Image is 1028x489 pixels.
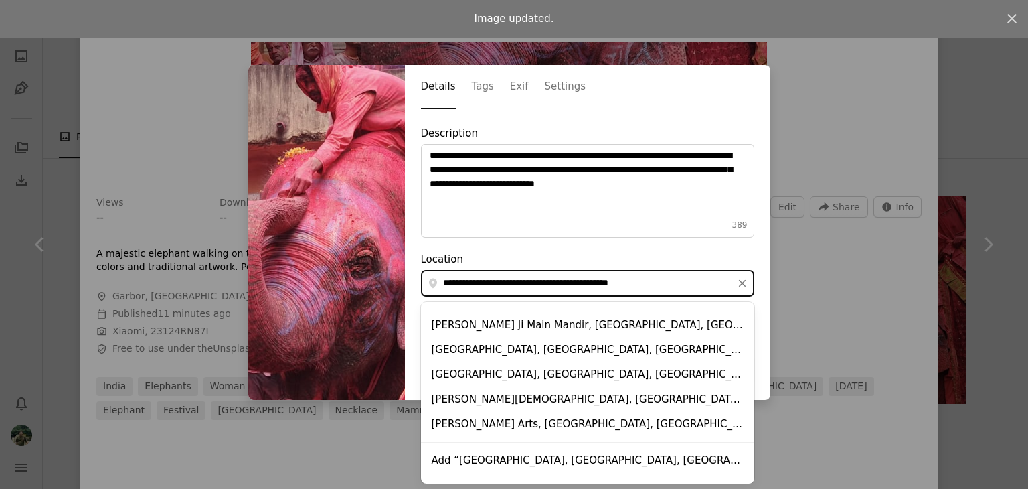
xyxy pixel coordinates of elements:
label: Location [421,253,754,297]
button: Exif [510,66,529,109]
div: [PERSON_NAME][DEMOGRAPHIC_DATA], [GEOGRAPHIC_DATA], [GEOGRAPHIC_DATA], [GEOGRAPHIC_DATA] [421,387,754,412]
div: Add “[GEOGRAPHIC_DATA], [GEOGRAPHIC_DATA], [GEOGRAPHIC_DATA], [GEOGRAPHIC_DATA], [GEOGRAPHIC_DATA]” [421,448,754,473]
div: [PERSON_NAME] Ji Main Mandir, [GEOGRAPHIC_DATA], [GEOGRAPHIC_DATA], [GEOGRAPHIC_DATA] [421,313,754,338]
button: Settings [545,66,586,109]
span: location [422,271,439,296]
label: Description [421,127,754,238]
textarea: Description389 [421,144,754,238]
button: Details [421,66,456,109]
div: [GEOGRAPHIC_DATA], [GEOGRAPHIC_DATA], [GEOGRAPHIC_DATA], [GEOGRAPHIC_DATA], [GEOGRAPHIC_DATA], [G... [421,362,754,387]
div: [GEOGRAPHIC_DATA], [GEOGRAPHIC_DATA], [GEOGRAPHIC_DATA], [GEOGRAPHIC_DATA], [GEOGRAPHIC_DATA] [421,338,754,362]
p: Image updated. [475,11,554,27]
input: Location[PERSON_NAME] Ji Main Mandir, [GEOGRAPHIC_DATA], [GEOGRAPHIC_DATA], [GEOGRAPHIC_DATA][GEO... [439,271,731,296]
button: Location[PERSON_NAME] Ji Main Mandir, [GEOGRAPHIC_DATA], [GEOGRAPHIC_DATA], [GEOGRAPHIC_DATA][GEO... [731,271,754,296]
button: Tags [472,66,494,109]
div: [PERSON_NAME] Arts, [GEOGRAPHIC_DATA], [GEOGRAPHIC_DATA], [GEOGRAPHIC_DATA] [421,412,754,437]
img: photo-1756366974842-ed4013d3ce81 [248,65,405,400]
